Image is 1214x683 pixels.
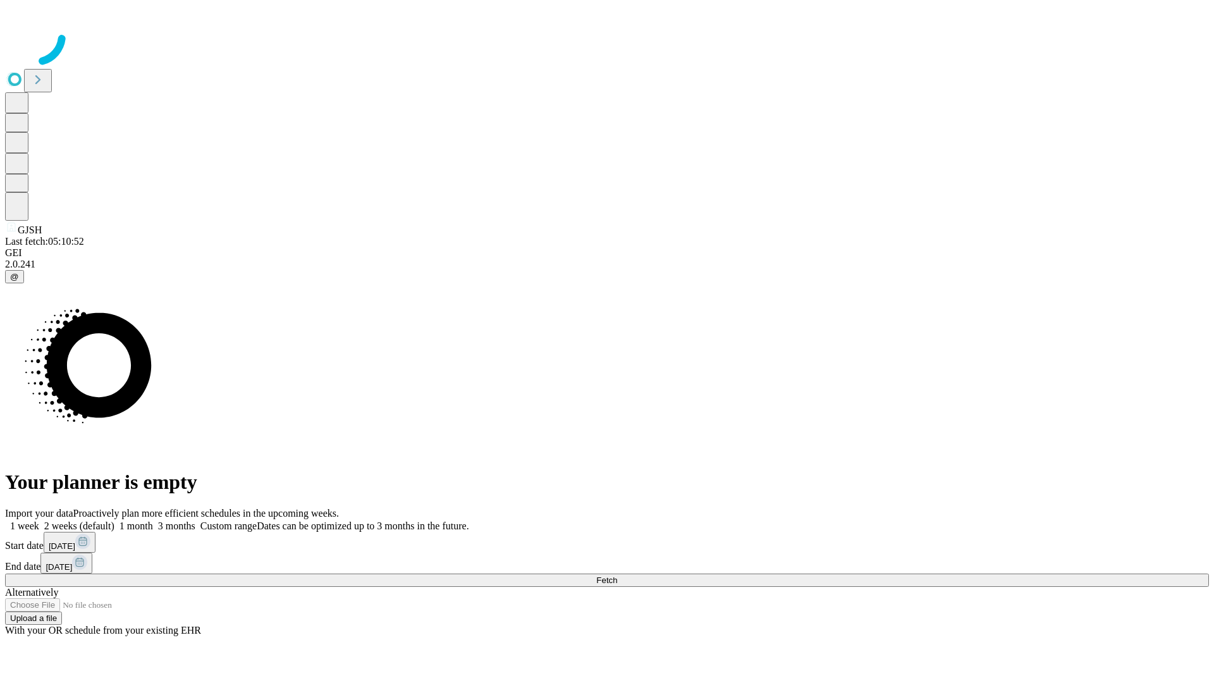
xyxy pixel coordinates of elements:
[49,541,75,551] span: [DATE]
[5,587,58,598] span: Alternatively
[5,532,1209,553] div: Start date
[18,225,42,235] span: GJSH
[257,520,469,531] span: Dates can be optimized up to 3 months in the future.
[5,553,1209,574] div: End date
[120,520,153,531] span: 1 month
[200,520,257,531] span: Custom range
[5,471,1209,494] h1: Your planner is empty
[5,574,1209,587] button: Fetch
[44,532,95,553] button: [DATE]
[73,508,339,519] span: Proactively plan more efficient schedules in the upcoming weeks.
[5,270,24,283] button: @
[5,236,84,247] span: Last fetch: 05:10:52
[158,520,195,531] span: 3 months
[10,272,19,281] span: @
[596,575,617,585] span: Fetch
[5,625,201,636] span: With your OR schedule from your existing EHR
[5,612,62,625] button: Upload a file
[40,553,92,574] button: [DATE]
[10,520,39,531] span: 1 week
[44,520,114,531] span: 2 weeks (default)
[46,562,72,572] span: [DATE]
[5,508,73,519] span: Import your data
[5,259,1209,270] div: 2.0.241
[5,247,1209,259] div: GEI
